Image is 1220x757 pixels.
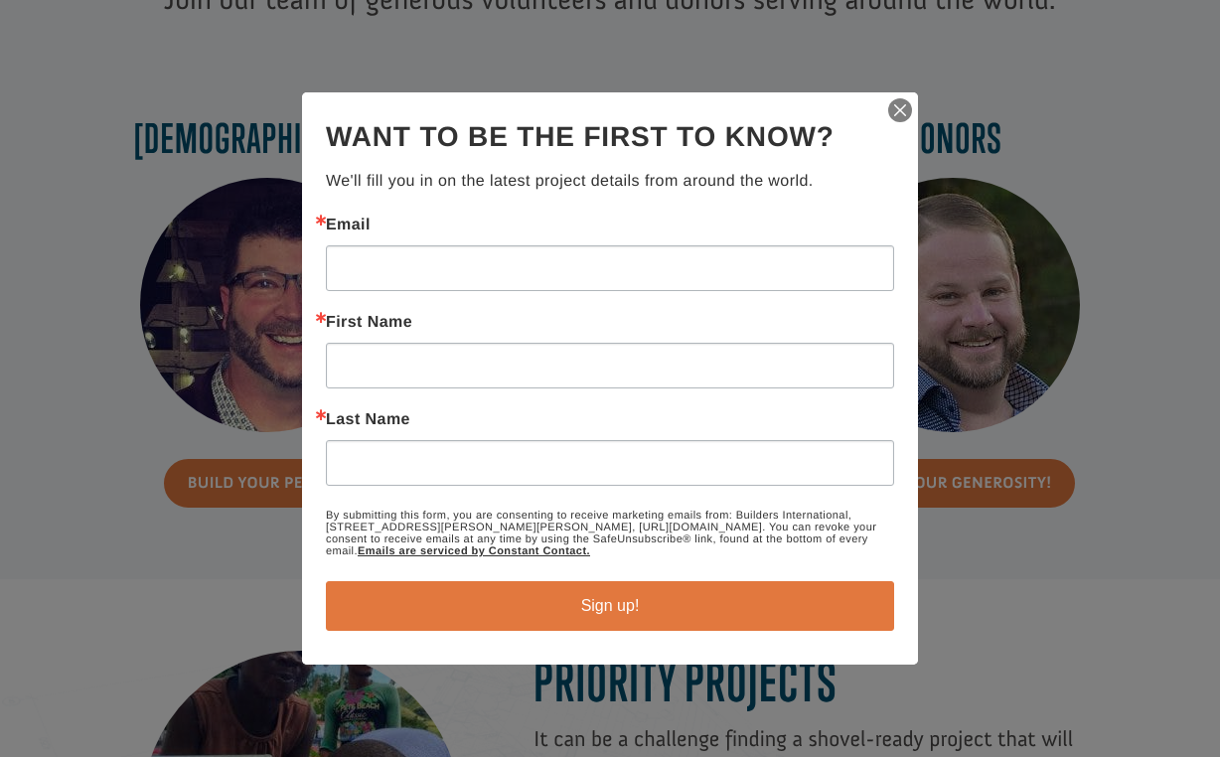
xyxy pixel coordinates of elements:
[36,79,50,93] img: US.png
[326,510,894,557] p: By submitting this form, you are consenting to receive marketing emails from: Builders Internatio...
[54,79,273,93] span: [DEMOGRAPHIC_DATA] , [GEOGRAPHIC_DATA]
[358,545,590,557] a: Emails are serviced by Constant Contact.
[326,170,894,194] p: We'll fill you in on the latest project details from around the world.
[36,20,273,60] div: Bethel Assembly of [DEMOGRAPHIC_DATA] donated $1,000
[326,315,894,331] label: First Name
[47,61,168,76] strong: Builders International
[281,40,370,76] button: Donate
[326,581,894,631] button: Sign up!
[886,96,914,124] img: ctct-close-x.svg
[326,218,894,233] label: Email
[326,116,894,158] h2: Want to be the first to know?
[326,412,894,428] label: Last Name
[36,62,273,76] div: to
